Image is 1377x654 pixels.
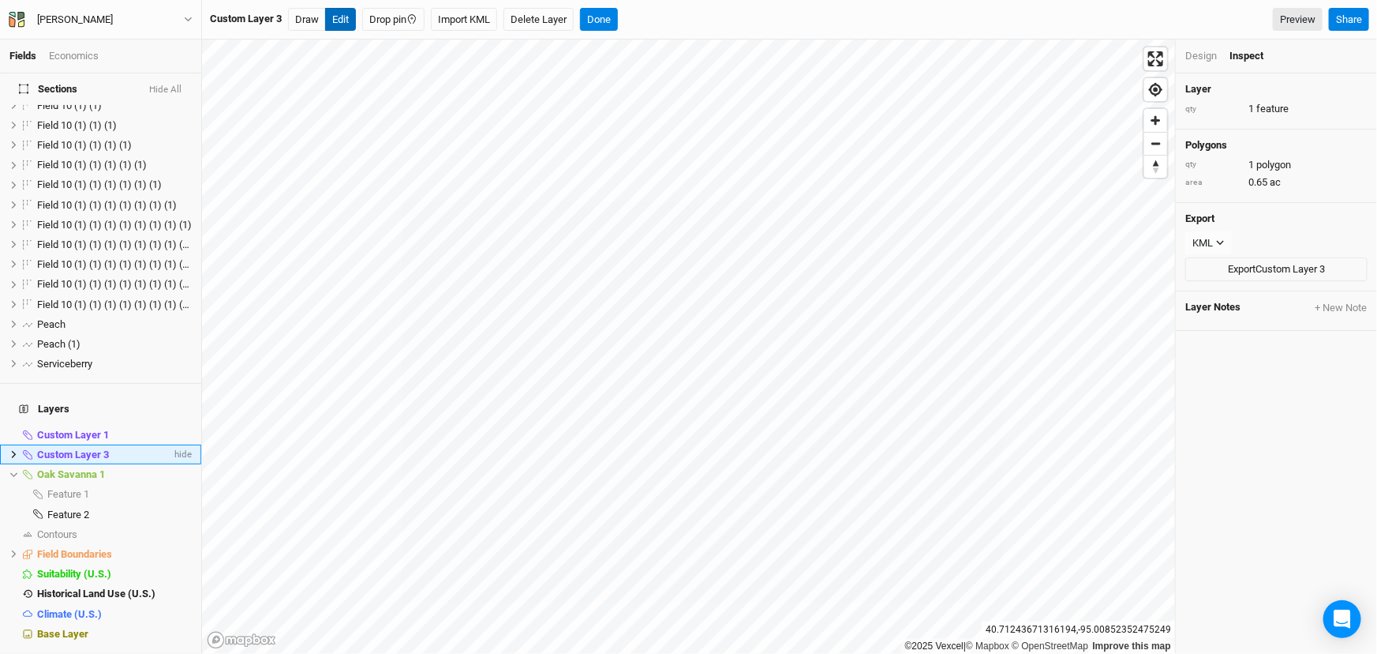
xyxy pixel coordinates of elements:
a: Improve this map [1093,641,1171,652]
div: Field 10 (1) (1) (1) (1) [37,139,192,152]
div: Custom Layer 3 [210,12,282,26]
button: Draw [288,8,326,32]
div: KML [1192,235,1213,251]
div: Contours [37,528,192,541]
div: Field 10 (1) (1) (1) (1) (1) (1) (1) [37,199,192,212]
span: Layer Notes [1185,301,1240,315]
span: ac [1270,175,1281,190]
span: Field 10 (1) (1) (1) (1) (1) (1) (1) (1) (1) (1) (1) [37,278,237,290]
span: Base Layer [37,628,88,640]
span: Reset bearing to north [1144,156,1167,178]
div: Seth Watkins - Orchard [37,12,113,28]
div: Base Layer [37,628,192,641]
span: feature [1256,102,1289,116]
div: 0.65 [1185,175,1368,190]
span: Zoom out [1144,133,1167,155]
div: Custom Layer 1 [37,429,192,442]
span: Historical Land Use (U.S.) [37,588,155,599]
a: OpenStreetMap [1012,641,1088,652]
span: Serviceberry [37,358,92,370]
div: Field 10 (1) (1) (1) (1) (1) (1) (1) (1) (1) (1) (1) [37,278,192,291]
span: Climate (U.S.) [37,608,102,620]
span: Field 10 (1) (1) (1) (1) (1) [37,159,147,171]
span: hide [171,445,192,464]
a: Fields [9,50,36,62]
a: Preview [1273,8,1323,32]
div: Field 10 (1) (1) (1) [37,119,192,132]
div: Custom Layer 3 [37,449,171,461]
button: Delete Layer [503,8,574,32]
div: | [905,638,1171,654]
h4: Export [1185,212,1368,225]
span: Field 10 (1) (1) (1) (1) (1) (1) (1) (1) (1) (1) [37,258,222,270]
button: Drop pin [362,8,425,32]
span: Feature 2 [47,509,89,521]
button: [PERSON_NAME] [8,11,193,28]
a: Mapbox logo [207,631,276,649]
a: Mapbox [966,641,1009,652]
div: Feature 2 [47,509,192,521]
h4: Layers [9,393,192,425]
div: qty [1185,159,1240,171]
button: Share [1329,8,1369,32]
div: Field 10 (1) (1) (1) (1) (1) (1) (1) (1) (1) [37,239,192,251]
button: ExportCustom Layer 3 [1185,257,1368,281]
span: Contours [37,528,77,540]
button: + New Note [1314,301,1368,315]
span: Field 10 (1) (1) (1) (1) (1) (1) (1) [37,199,177,211]
span: Field 10 (1) (1) (1) [37,119,117,131]
button: Zoom in [1144,109,1167,132]
canvas: Map [202,39,1175,654]
a: ©2025 Vexcel [905,641,964,652]
div: Historical Land Use (U.S.) [37,588,192,600]
span: Custom Layer 1 [37,429,109,441]
div: Serviceberry [37,358,192,370]
div: qty [1185,103,1240,115]
div: Field 10 (1) (1) (1) (1) (1) (1) [37,179,192,191]
div: Peach (1) [37,338,192,351]
div: Feature 1 [47,488,192,501]
div: Field 10 (1) (1) (1) (1) (1) (1) (1) (1) [37,219,192,231]
span: Suitability (U.S.) [37,568,111,580]
h4: polygons [1185,139,1368,152]
div: Oak Savanna 1 [37,468,192,481]
span: Field Boundaries [37,548,112,560]
span: Field 10 (1) (1) (1) (1) (1) (1) [37,179,162,190]
span: Field 10 (1) (1) (1) (1) [37,139,132,151]
span: Field 10 (1) (1) (1) (1) (1) (1) (1) (1) (1) [37,239,207,250]
span: Feature 1 [47,488,89,500]
button: Zoom out [1144,132,1167,155]
button: Reset bearing to north [1144,155,1167,178]
button: Done [580,8,618,32]
div: Field Boundaries [37,548,192,561]
div: Open Intercom Messenger [1323,600,1361,638]
div: Economics [49,49,99,63]
button: Edit [325,8,356,32]
span: Field 10 (1) (1) [37,100,102,111]
span: polygon [1256,158,1291,172]
span: Peach [37,318,65,330]
span: Peach (1) [37,338,80,350]
h4: Layer [1185,83,1368,96]
div: 40.71243671316194 , -95.00852352475249 [982,622,1175,638]
div: Field 10 (1) (1) [37,100,192,112]
div: Climate (U.S.) [37,608,192,621]
div: Field 10 (1) (1) (1) (1) (1) (1) (1) (1) (1) (1) (1) (1) [37,299,192,311]
div: area [1185,177,1240,189]
div: Design [1185,49,1217,63]
button: Find my location [1144,78,1167,101]
span: Oak Savanna 1 [37,468,105,480]
div: Suitability (U.S.) [37,568,192,581]
button: Enter fullscreen [1144,47,1167,70]
div: Inspect [1229,49,1263,63]
div: 1 [1185,158,1368,172]
span: Field 10 (1) (1) (1) (1) (1) (1) (1) (1) [37,219,192,231]
button: Hide All [148,85,182,96]
div: Field 10 (1) (1) (1) (1) (1) (1) (1) (1) (1) (1) [37,258,192,271]
button: Import KML [431,8,497,32]
div: [PERSON_NAME] [37,12,113,28]
div: 1 [1185,102,1368,116]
